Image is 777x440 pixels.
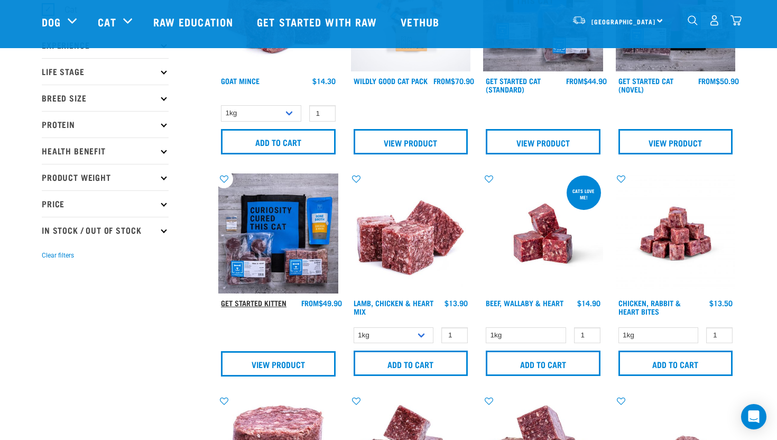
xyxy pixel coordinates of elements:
a: View Product [354,129,468,154]
p: Product Weight [42,164,169,190]
div: $14.30 [312,77,336,85]
a: Beef, Wallaby & Heart [486,301,563,305]
img: van-moving.png [572,15,586,25]
a: View Product [221,351,336,377]
span: FROM [698,79,716,82]
input: Add to cart [354,351,468,376]
a: Lamb, Chicken & Heart Mix [354,301,433,313]
div: $44.90 [566,77,607,85]
a: Get Started Cat (Novel) [618,79,673,91]
input: 1 [706,327,733,344]
a: View Product [618,129,733,154]
img: home-icon@2x.png [730,15,742,26]
img: home-icon-1@2x.png [688,15,698,25]
p: Protein [42,111,169,137]
img: user.png [709,15,720,26]
a: Dog [42,14,61,30]
button: Clear filters [42,251,74,260]
input: 1 [441,327,468,344]
a: Vethub [390,1,452,43]
span: [GEOGRAPHIC_DATA] [591,20,655,23]
img: 1124 Lamb Chicken Heart Mix 01 [351,173,471,294]
span: FROM [301,301,319,305]
span: FROM [433,79,451,82]
a: Get Started Kitten [221,301,286,305]
a: Wildly Good Cat Pack [354,79,428,82]
div: $13.50 [709,299,733,307]
input: Add to cart [486,351,600,376]
p: Price [42,190,169,217]
a: Get started with Raw [246,1,390,43]
img: Raw Essentials 2024 July2572 Beef Wallaby Heart [483,173,603,294]
div: Open Intercom Messenger [741,404,766,429]
input: Add to cart [618,351,733,376]
input: 1 [309,105,336,122]
a: Raw Education [143,1,246,43]
div: $50.90 [698,77,739,85]
input: 1 [574,327,600,344]
img: Chicken Rabbit Heart 1609 [616,173,736,294]
img: NSP Kitten Update [218,173,338,294]
p: Life Stage [42,58,169,85]
input: Add to cart [221,129,336,154]
p: Health Benefit [42,137,169,164]
div: $49.90 [301,299,342,307]
a: View Product [486,129,600,154]
div: $14.90 [577,299,600,307]
a: Chicken, Rabbit & Heart Bites [618,301,681,313]
p: Breed Size [42,85,169,111]
div: Cats love me! [567,183,601,205]
div: $70.90 [433,77,474,85]
a: Cat [98,14,116,30]
p: In Stock / Out Of Stock [42,217,169,243]
a: Goat Mince [221,79,260,82]
div: $13.90 [445,299,468,307]
span: FROM [566,79,584,82]
a: Get Started Cat (Standard) [486,79,541,91]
